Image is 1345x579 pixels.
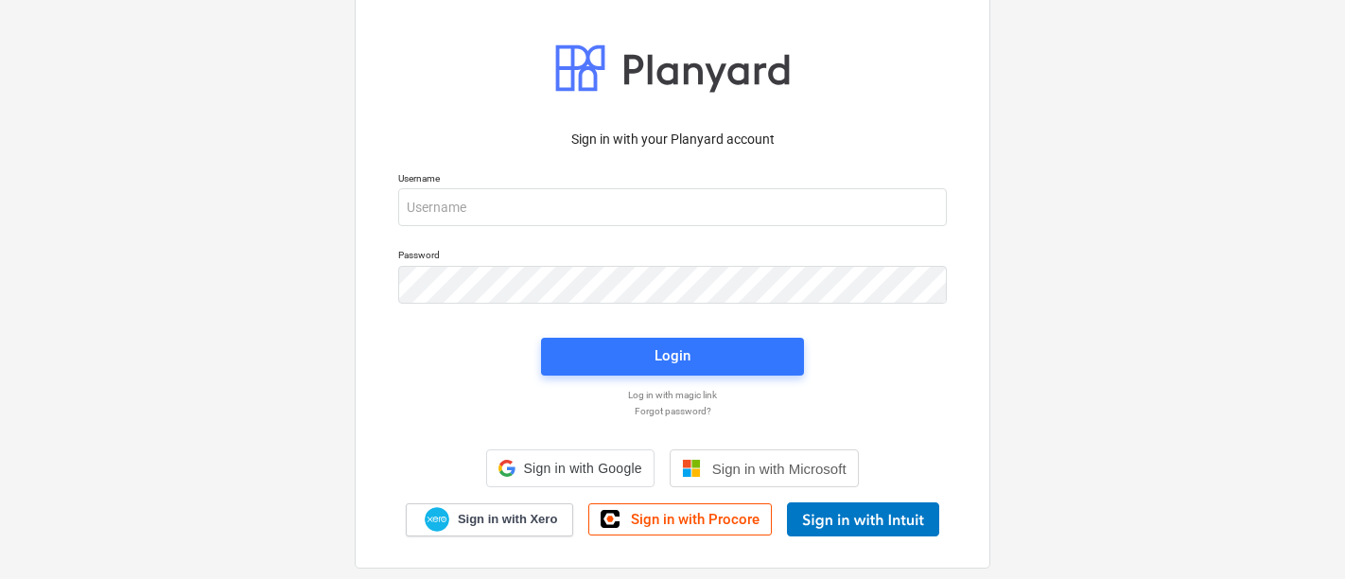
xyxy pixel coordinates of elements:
[398,249,947,265] p: Password
[398,130,947,149] p: Sign in with your Planyard account
[389,405,956,417] a: Forgot password?
[682,459,701,478] img: Microsoft logo
[425,507,449,533] img: Xero logo
[712,461,847,477] span: Sign in with Microsoft
[398,172,947,188] p: Username
[655,343,690,368] div: Login
[541,338,804,376] button: Login
[523,461,641,476] span: Sign in with Google
[486,449,654,487] div: Sign in with Google
[389,389,956,401] a: Log in with magic link
[631,511,760,528] span: Sign in with Procore
[588,503,772,535] a: Sign in with Procore
[398,188,947,226] input: Username
[406,503,574,536] a: Sign in with Xero
[458,511,557,528] span: Sign in with Xero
